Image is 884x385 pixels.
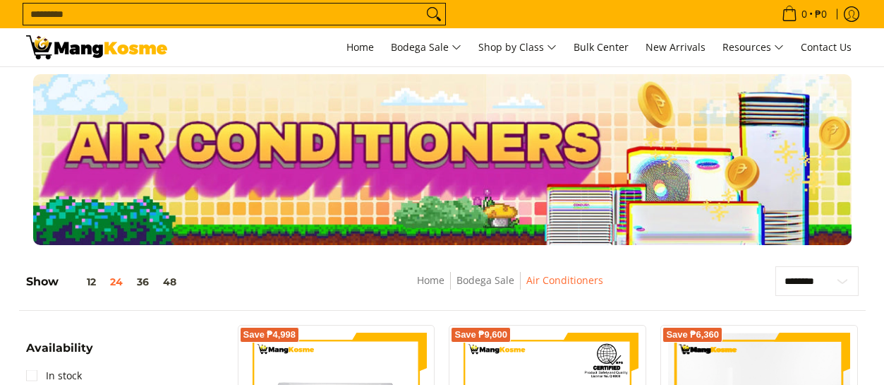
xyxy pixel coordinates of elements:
[574,40,629,54] span: Bulk Center
[646,40,706,54] span: New Arrivals
[794,28,859,66] a: Contact Us
[526,273,603,287] a: Air Conditioners
[59,276,103,288] button: 12
[813,9,829,19] span: ₱0
[103,276,130,288] button: 24
[243,331,296,339] span: Save ₱4,998
[26,35,167,59] img: Bodega Sale Aircon l Mang Kosme: Home Appliances Warehouse Sale | Page 4
[715,28,791,66] a: Resources
[384,28,468,66] a: Bodega Sale
[26,343,93,354] span: Availability
[666,331,719,339] span: Save ₱6,360
[346,40,374,54] span: Home
[339,28,381,66] a: Home
[478,39,557,57] span: Shop by Class
[801,40,852,54] span: Contact Us
[456,273,514,287] a: Bodega Sale
[567,28,636,66] a: Bulk Center
[156,276,183,288] button: 48
[26,275,183,289] h5: Show
[722,39,784,57] span: Resources
[799,9,809,19] span: 0
[638,28,713,66] a: New Arrivals
[454,331,507,339] span: Save ₱9,600
[313,272,706,304] nav: Breadcrumbs
[130,276,156,288] button: 36
[471,28,564,66] a: Shop by Class
[391,39,461,57] span: Bodega Sale
[417,273,444,287] a: Home
[181,28,859,66] nav: Main Menu
[777,6,831,22] span: •
[423,4,445,25] button: Search
[26,343,93,365] summary: Open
